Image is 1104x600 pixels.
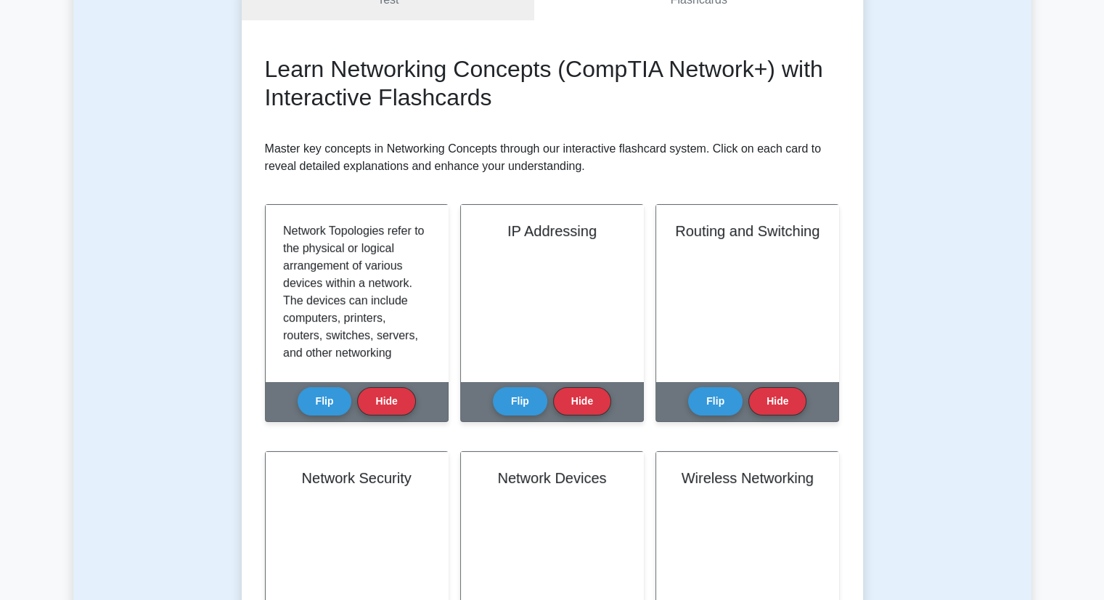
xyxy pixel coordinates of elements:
[748,387,806,415] button: Hide
[688,387,743,415] button: Flip
[265,55,840,111] h2: Learn Networking Concepts (CompTIA Network+) with Interactive Flashcards
[553,387,611,415] button: Hide
[674,222,821,240] h2: Routing and Switching
[478,469,626,487] h2: Network Devices
[674,469,821,487] h2: Wireless Networking
[265,140,840,175] p: Master key concepts in Networking Concepts through our interactive flashcard system. Click on eac...
[298,387,352,415] button: Flip
[357,387,415,415] button: Hide
[478,222,626,240] h2: IP Addressing
[493,387,547,415] button: Flip
[283,469,430,487] h2: Network Security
